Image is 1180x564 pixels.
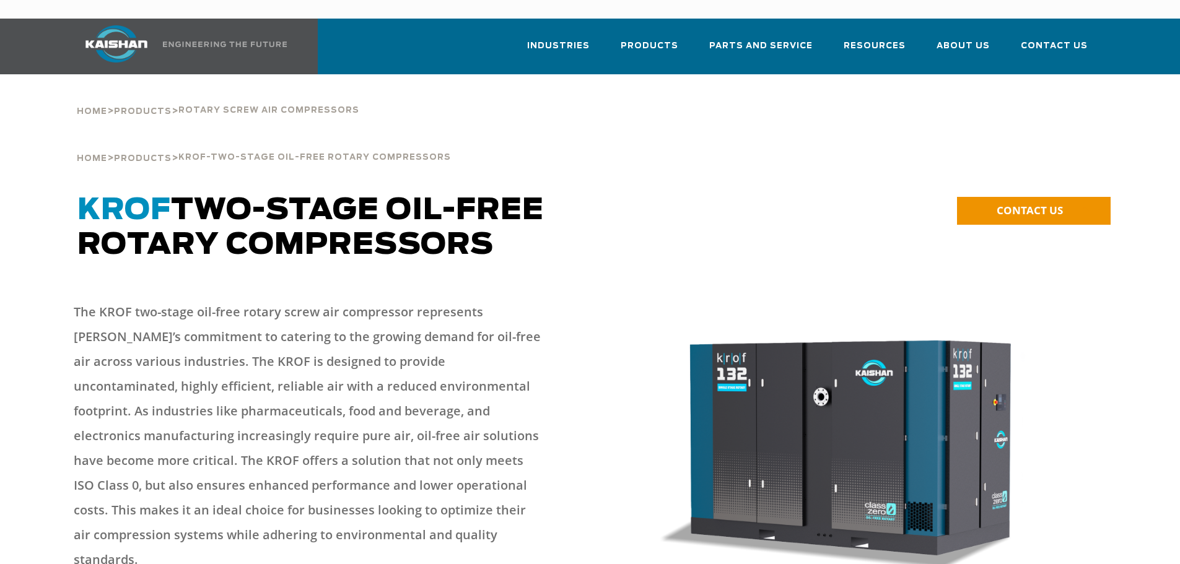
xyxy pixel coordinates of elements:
a: Products [114,105,172,116]
span: CONTACT US [997,203,1063,217]
span: Home [77,108,107,116]
span: Products [114,108,172,116]
span: Products [114,155,172,163]
a: Resources [844,30,906,72]
span: Products [621,39,678,53]
span: About Us [937,39,990,53]
span: Parts and Service [709,39,813,53]
span: Rotary Screw Air Compressors [178,106,359,115]
a: Parts and Service [709,30,813,72]
a: Home [77,152,107,163]
span: KROF [77,196,171,225]
a: Kaishan USA [70,19,289,74]
span: Resources [844,39,906,53]
div: > > [77,74,359,121]
span: TWO-STAGE OIL-FREE ROTARY COMPRESSORS [77,196,544,260]
img: kaishan logo [70,25,163,63]
a: Products [114,152,172,163]
a: CONTACT US [957,197,1111,225]
a: Products [621,30,678,72]
span: KROF-TWO-STAGE OIL-FREE ROTARY COMPRESSORS [178,154,451,162]
img: Engineering the future [163,41,287,47]
a: About Us [937,30,990,72]
span: Contact Us [1021,39,1088,53]
a: Industries [527,30,590,72]
a: Home [77,105,107,116]
span: Home [77,155,107,163]
span: Industries [527,39,590,53]
a: Contact Us [1021,30,1088,72]
div: > > [77,121,1103,168]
